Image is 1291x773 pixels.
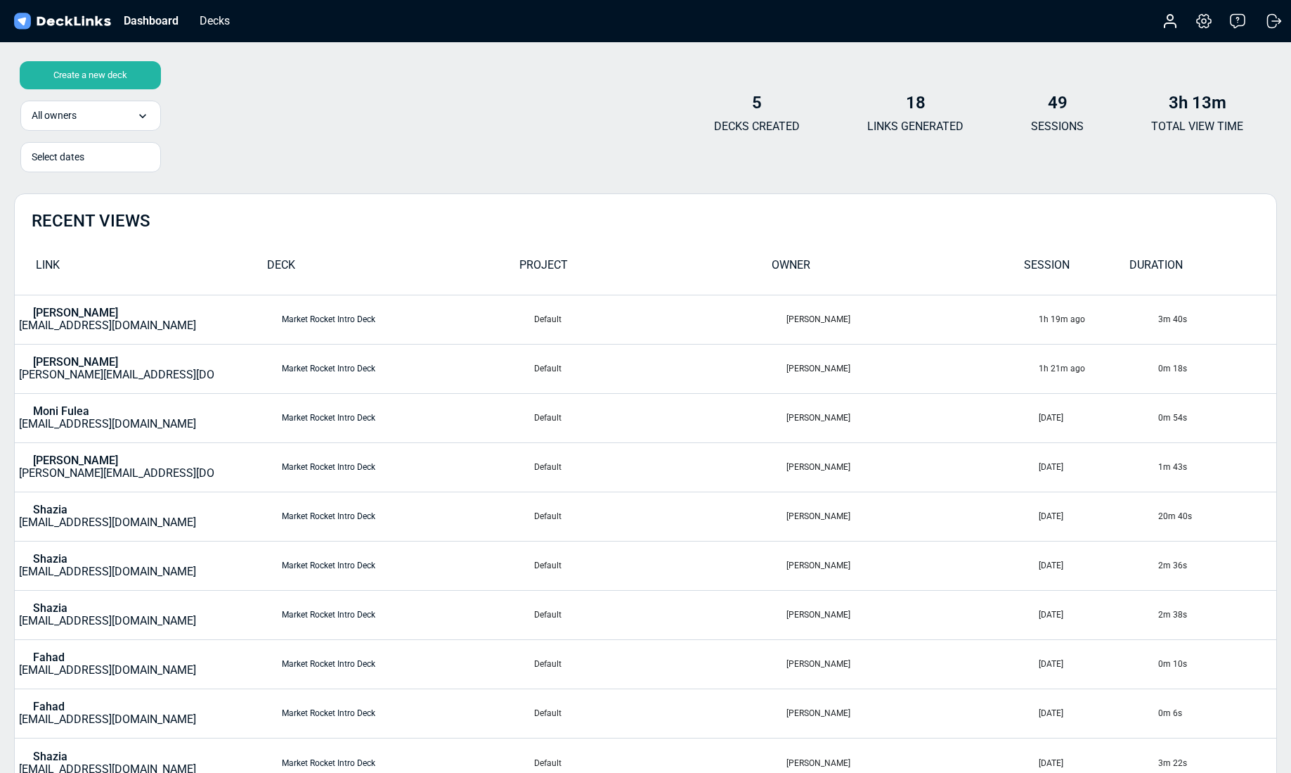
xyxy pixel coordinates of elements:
div: 1h 21m ago [1039,362,1157,375]
a: Fahad[EMAIL_ADDRESS][DOMAIN_NAME] [15,701,214,726]
a: Market Rocket Intro Deck [282,511,375,521]
td: [PERSON_NAME] [786,393,1038,442]
td: [PERSON_NAME] [786,344,1038,393]
div: SESSION [1024,257,1129,281]
td: Default [533,295,786,344]
td: Default [533,590,786,639]
div: [EMAIL_ADDRESS][DOMAIN_NAME] [19,602,196,627]
p: [PERSON_NAME] [33,307,118,319]
p: Shazia [33,504,67,516]
td: Default [533,442,786,492]
td: Default [533,492,786,541]
a: Market Rocket Intro Deck [282,758,375,768]
b: 3h 13m [1169,93,1226,113]
div: Select dates [32,150,150,165]
td: Default [533,639,786,689]
div: [DATE] [1039,757,1157,769]
div: [EMAIL_ADDRESS][DOMAIN_NAME] [19,553,196,578]
div: PROJECT [519,257,772,281]
b: 49 [1048,93,1068,113]
a: Market Rocket Intro Deck [282,462,375,472]
a: Market Rocket Intro Deck [282,610,375,620]
div: DECK [267,257,519,281]
div: 0m 18s [1158,362,1276,375]
td: Default [533,689,786,738]
a: Shazia[EMAIL_ADDRESS][DOMAIN_NAME] [15,553,214,578]
div: [PERSON_NAME][EMAIL_ADDRESS][DOMAIN_NAME] [19,454,280,480]
a: [PERSON_NAME][PERSON_NAME][EMAIL_ADDRESS][DOMAIN_NAME] [15,454,214,480]
td: [PERSON_NAME] [786,590,1038,639]
p: Shazia [33,602,67,615]
a: Market Rocket Intro Deck [282,708,375,718]
img: DeckLinks [11,11,113,32]
div: 0m 54s [1158,411,1276,424]
div: [EMAIL_ADDRESS][DOMAIN_NAME] [19,701,196,726]
a: Market Rocket Intro Deck [282,314,375,324]
div: 0m 6s [1158,707,1276,720]
p: Shazia [33,553,67,566]
a: [PERSON_NAME][PERSON_NAME][EMAIL_ADDRESS][DOMAIN_NAME] [15,356,214,381]
div: [DATE] [1039,461,1157,473]
p: Fahad [33,701,65,713]
div: 1h 19m ago [1039,313,1157,326]
p: Shazia [33,750,67,763]
a: Market Rocket Intro Deck [282,659,375,669]
div: Decks [193,12,237,30]
a: Moni Fulea[EMAIL_ADDRESS][DOMAIN_NAME] [15,405,214,430]
td: [PERSON_NAME] [786,295,1038,344]
p: [PERSON_NAME] [33,356,118,369]
p: TOTAL VIEW TIME [1151,118,1243,135]
p: LINKS GENERATED [867,118,964,135]
p: [PERSON_NAME] [33,454,118,467]
td: [PERSON_NAME] [786,639,1038,689]
div: 0m 10s [1158,658,1276,670]
p: SESSIONS [1031,118,1084,135]
b: 5 [752,93,762,113]
div: 3m 40s [1158,313,1276,326]
a: Market Rocket Intro Deck [282,364,375,373]
a: Market Rocket Intro Deck [282,561,375,570]
div: [DATE] [1039,510,1157,523]
td: [PERSON_NAME] [786,689,1038,738]
div: [DATE] [1039,559,1157,572]
div: 1m 43s [1158,461,1276,473]
div: [DATE] [1039,658,1157,670]
div: [EMAIL_ADDRESS][DOMAIN_NAME] [19,651,196,677]
div: [PERSON_NAME][EMAIL_ADDRESS][DOMAIN_NAME] [19,356,280,381]
div: OWNER [772,257,1024,281]
div: 2m 36s [1158,559,1276,572]
p: DECKS CREATED [714,118,800,135]
td: Default [533,393,786,442]
div: Create a new deck [20,61,161,89]
td: [PERSON_NAME] [786,442,1038,492]
div: [DATE] [1039,608,1157,621]
td: Default [533,541,786,590]
a: Shazia[EMAIL_ADDRESS][DOMAIN_NAME] [15,504,214,529]
p: Fahad [33,651,65,664]
div: LINK [15,257,267,281]
div: [DATE] [1039,707,1157,720]
div: 20m 40s [1158,510,1276,523]
div: DURATION [1129,257,1235,281]
td: [PERSON_NAME] [786,492,1038,541]
a: Fahad[EMAIL_ADDRESS][DOMAIN_NAME] [15,651,214,677]
b: 18 [906,93,926,113]
div: All owners [20,101,161,131]
div: [EMAIL_ADDRESS][DOMAIN_NAME] [19,504,196,529]
div: 3m 22s [1158,757,1276,769]
td: [PERSON_NAME] [786,541,1038,590]
p: Moni Fulea [33,405,89,418]
div: [DATE] [1039,411,1157,424]
td: Default [533,344,786,393]
a: Market Rocket Intro Deck [282,413,375,423]
div: [EMAIL_ADDRESS][DOMAIN_NAME] [19,405,196,430]
a: Shazia[EMAIL_ADDRESS][DOMAIN_NAME] [15,602,214,627]
div: [EMAIL_ADDRESS][DOMAIN_NAME] [19,307,196,332]
div: Dashboard [117,12,186,30]
h2: RECENT VIEWS [32,211,150,231]
div: 2m 38s [1158,608,1276,621]
a: [PERSON_NAME][EMAIL_ADDRESS][DOMAIN_NAME] [15,307,214,332]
